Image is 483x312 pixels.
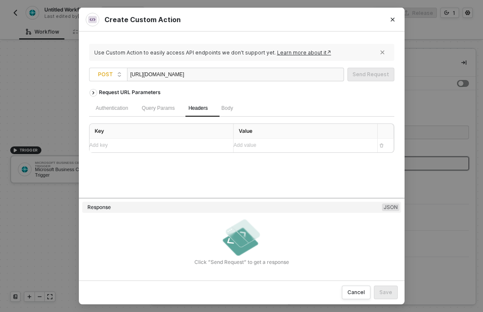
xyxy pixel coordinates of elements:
[380,50,385,55] span: icon-close
[86,13,398,26] div: Create Custom Action
[347,289,365,296] div: Cancel
[95,85,165,100] div: Request URL Parameters
[82,259,401,266] div: Click ”Send Request” to get a response
[96,104,128,112] div: Authentication
[88,15,97,24] img: integration-icon
[188,105,208,111] span: Headers
[381,8,405,31] button: Close
[234,124,378,139] th: Value
[220,216,263,259] img: empty-state-send-request
[90,124,234,139] th: Key
[374,286,398,299] button: Save
[142,105,175,111] span: Query Params
[347,68,394,81] button: Send Request
[90,92,97,95] span: icon-arrow-right
[221,105,233,111] span: Body
[382,203,399,211] span: JSON
[130,68,216,82] div: [URL][DOMAIN_NAME]
[277,49,331,56] a: Learn more about it↗
[342,286,370,299] button: Cancel
[98,68,122,81] span: POST
[94,49,376,56] div: Use Custom Action to easily access API endpoints we don’t support yet.
[87,204,111,211] div: Response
